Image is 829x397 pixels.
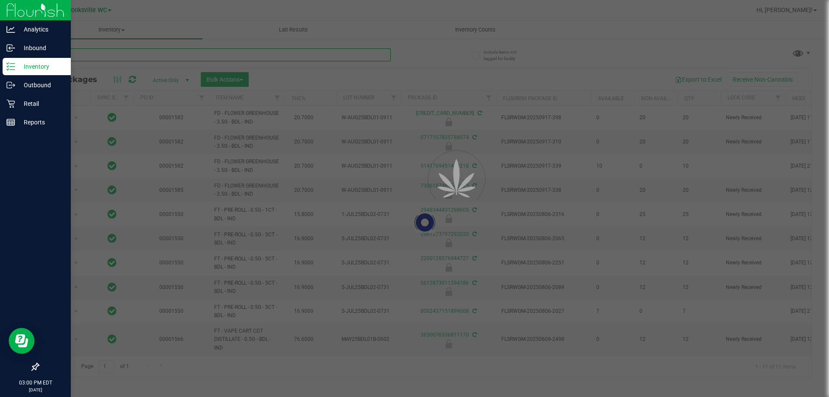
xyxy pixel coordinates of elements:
[15,117,67,127] p: Reports
[6,81,15,89] inline-svg: Outbound
[6,25,15,34] inline-svg: Analytics
[6,44,15,52] inline-svg: Inbound
[15,98,67,109] p: Retail
[15,80,67,90] p: Outbound
[15,43,67,53] p: Inbound
[15,24,67,35] p: Analytics
[6,118,15,127] inline-svg: Reports
[9,328,35,354] iframe: Resource center
[15,61,67,72] p: Inventory
[6,99,15,108] inline-svg: Retail
[4,387,67,393] p: [DATE]
[4,379,67,387] p: 03:00 PM EDT
[6,62,15,71] inline-svg: Inventory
